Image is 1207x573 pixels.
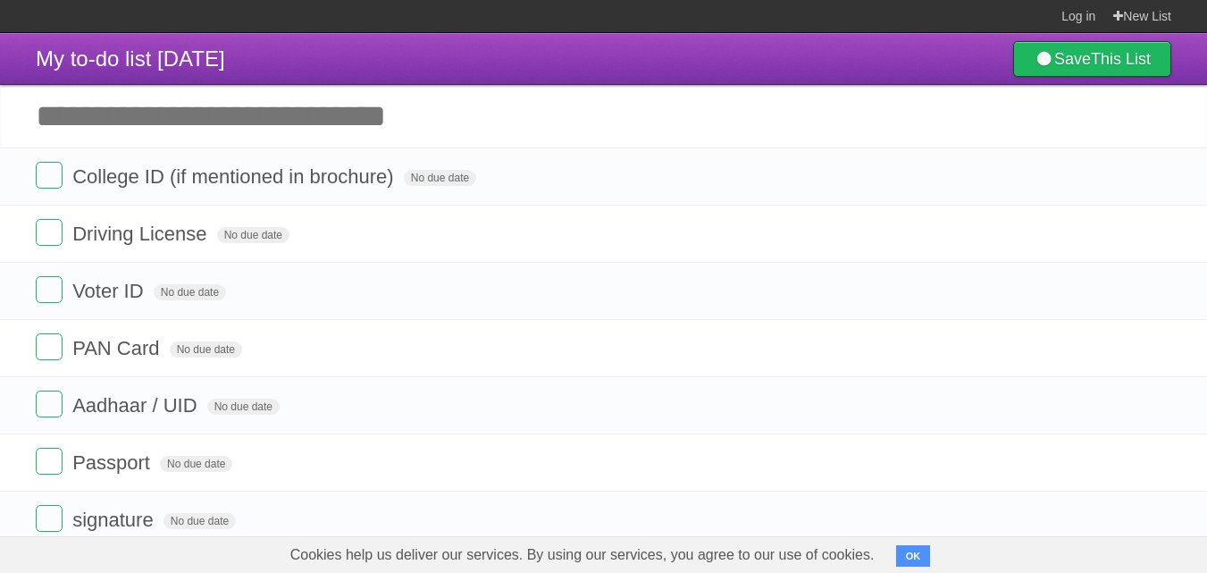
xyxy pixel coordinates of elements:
[36,448,63,475] label: Done
[36,219,63,246] label: Done
[36,505,63,532] label: Done
[160,456,232,472] span: No due date
[72,165,398,188] span: College ID (if mentioned in brochure)
[72,223,211,245] span: Driving License
[1091,50,1151,68] b: This List
[72,451,155,474] span: Passport
[36,333,63,360] label: Done
[72,337,163,359] span: PAN Card
[896,545,931,567] button: OK
[404,170,476,186] span: No due date
[154,284,226,300] span: No due date
[163,513,236,529] span: No due date
[170,341,242,358] span: No due date
[207,399,280,415] span: No due date
[72,280,147,302] span: Voter ID
[36,391,63,417] label: Done
[72,509,158,531] span: signature
[217,227,289,243] span: No due date
[36,162,63,189] label: Done
[1013,41,1171,77] a: SaveThis List
[36,46,225,71] span: My to-do list [DATE]
[272,537,893,573] span: Cookies help us deliver our services. By using our services, you agree to our use of cookies.
[72,394,201,417] span: Aadhaar / UID
[36,276,63,303] label: Done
